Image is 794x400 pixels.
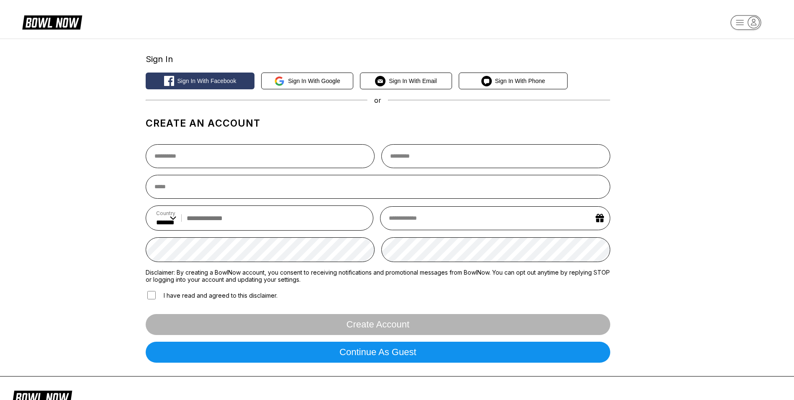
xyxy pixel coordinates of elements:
button: Sign in with Email [360,73,452,89]
span: Sign in with Email [389,78,437,84]
h1: Create an account [146,117,610,129]
span: Sign in with Phone [495,78,545,84]
label: I have read and agreed to this disclaimer. [146,290,278,301]
button: Sign in with Facebook [146,73,254,89]
label: Country [156,210,176,216]
span: Sign in with Google [288,78,340,84]
button: Sign in with Google [261,73,353,89]
span: Sign in with Facebook [177,78,236,84]
button: Sign in with Phone [459,73,568,89]
div: or [146,96,610,104]
input: I have read and agreed to this disclaimer. [147,291,156,299]
label: Disclaimer: By creating a BowlNow account, you consent to receiving notifications and promotional... [146,269,610,283]
div: Sign In [146,54,610,64]
button: Continue as guest [146,342,610,363]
